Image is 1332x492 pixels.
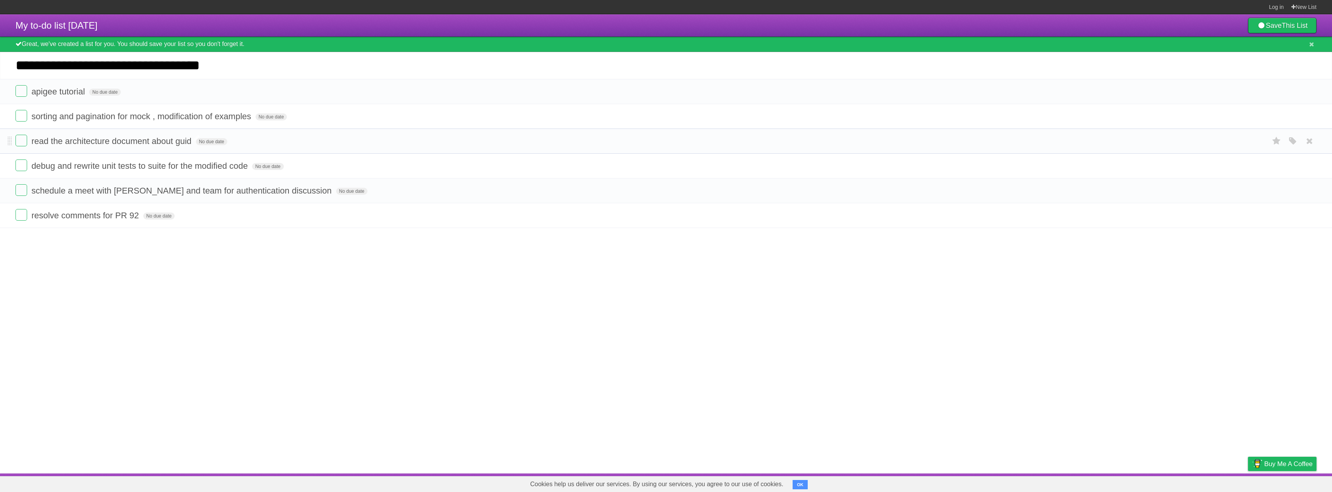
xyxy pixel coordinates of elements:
label: Done [15,135,27,146]
span: No due date [143,213,175,219]
span: debug and rewrite unit tests to suite for the modified code [31,161,250,171]
label: Done [15,184,27,196]
a: Buy me a coffee [1248,457,1317,471]
a: SaveThis List [1248,18,1317,33]
a: About [1145,475,1161,490]
span: apigee tutorial [31,87,87,96]
label: Done [15,85,27,97]
button: OK [793,480,808,489]
b: This List [1282,22,1308,29]
span: resolve comments for PR 92 [31,211,141,220]
span: sorting and pagination for mock , modification of examples [31,111,253,121]
span: No due date [89,89,120,96]
span: schedule a meet with [PERSON_NAME] and team for authentication discussion [31,186,333,195]
span: Buy me a coffee [1264,457,1313,471]
span: No due date [336,188,367,195]
span: No due date [252,163,283,170]
label: Done [15,110,27,122]
a: Developers [1171,475,1202,490]
img: Buy me a coffee [1252,457,1262,470]
label: Done [15,209,27,221]
a: Privacy [1238,475,1258,490]
a: Terms [1212,475,1229,490]
span: My to-do list [DATE] [15,20,98,31]
span: read the architecture document about guid [31,136,193,146]
span: Cookies help us deliver our services. By using our services, you agree to our use of cookies. [522,477,791,492]
span: No due date [196,138,227,145]
label: Done [15,159,27,171]
a: Suggest a feature [1268,475,1317,490]
span: No due date [256,113,287,120]
label: Star task [1269,135,1284,147]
